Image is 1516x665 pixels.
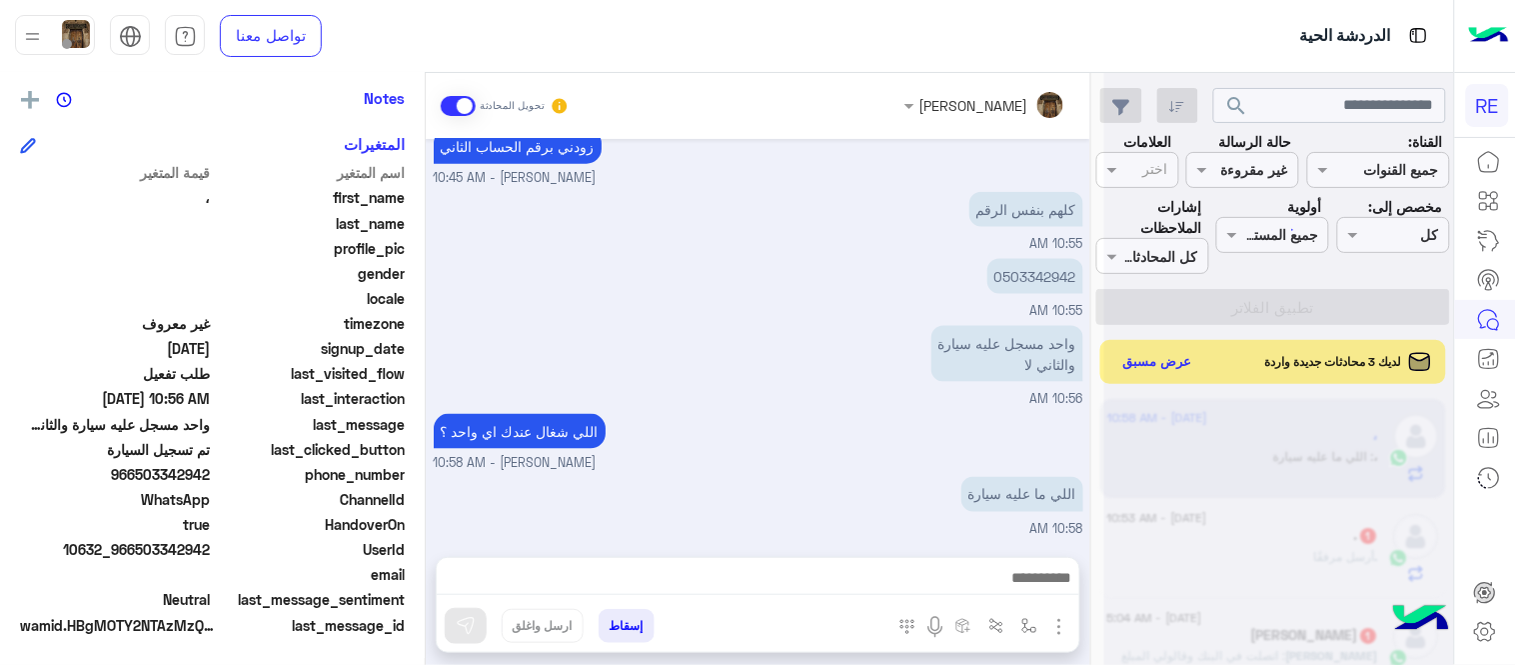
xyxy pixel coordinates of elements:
[1406,23,1431,48] img: tab
[20,589,211,610] span: 0
[20,24,45,49] img: profile
[20,363,211,384] span: طلب تفعيل
[215,464,406,485] span: phone_number
[1030,521,1083,536] span: 10:58 AM
[215,589,406,610] span: last_message_sentiment
[987,259,1083,294] p: 13/9/2025, 10:55 AM
[1030,303,1083,318] span: 10:55 AM
[165,15,205,57] a: tab
[215,439,406,460] span: last_clicked_button
[923,615,947,639] img: send voice note
[20,514,211,535] span: true
[215,388,406,409] span: last_interaction
[1300,23,1391,50] p: الدردشة الحية
[20,439,211,460] span: تم تسجيل السيارة
[215,187,406,208] span: first_name
[215,363,406,384] span: last_visited_flow
[20,539,211,560] span: 10632_966503342942
[20,615,220,636] span: wamid.HBgMOTY2NTAzMzQyOTQyFQIAEhggMkZGODBGNDY0MkUzN0REQ0M4Mzc4NEE4MEZBQjRGNTkA
[21,91,39,109] img: add
[215,414,406,435] span: last_message
[220,15,322,57] a: تواصل معنا
[1386,585,1456,655] img: hulul-logo.png
[955,618,971,634] img: create order
[931,326,1083,382] p: 13/9/2025, 10:56 AM
[215,564,406,585] span: email
[1096,289,1450,325] button: تطبيق الفلاتر
[215,162,406,183] span: اسم المتغير
[1030,236,1083,251] span: 10:55 AM
[20,564,211,585] span: null
[215,238,406,259] span: profile_pic
[215,313,406,334] span: timezone
[1466,84,1509,127] div: RE
[434,129,602,164] p: 13/9/2025, 10:45 AM
[20,313,211,334] span: غير معروف
[215,288,406,309] span: locale
[1469,15,1509,57] img: Logo
[20,288,211,309] span: null
[456,616,476,636] img: send message
[20,162,211,183] span: قيمة المتغير
[1013,609,1046,642] button: select flow
[434,169,597,188] span: [PERSON_NAME] - 10:45 AM
[215,338,406,359] span: signup_date
[988,618,1004,634] img: Trigger scenario
[56,92,72,108] img: notes
[62,20,90,48] img: userImage
[20,414,211,435] span: واحد مسجل عليه سيارة والثاني لا
[1096,196,1202,239] label: إشارات الملاحظات
[502,609,584,643] button: ارسل واغلق
[434,414,606,449] p: 13/9/2025, 10:58 AM
[480,98,546,114] small: تحويل المحادثة
[1047,615,1071,639] img: send attachment
[20,263,211,284] span: null
[1030,391,1083,406] span: 10:56 AM
[599,609,655,643] button: إسقاط
[20,187,211,208] span: ،
[20,388,211,409] span: 2025-09-13T07:56:31.068Z
[1261,212,1296,247] div: loading...
[344,135,405,153] h6: المتغيرات
[224,615,405,636] span: last_message_id
[947,609,980,642] button: create order
[20,464,211,485] span: 966503342942
[20,489,211,510] span: 2
[969,192,1083,227] p: 13/9/2025, 10:55 AM
[899,619,915,635] img: make a call
[1143,158,1171,184] div: اختر
[434,454,597,473] span: [PERSON_NAME] - 10:58 AM
[20,338,211,359] span: 2023-07-10T17:04:30.546Z
[961,477,1083,512] p: 13/9/2025, 10:58 AM
[1021,618,1037,634] img: select flow
[174,25,197,48] img: tab
[215,213,406,234] span: last_name
[119,25,142,48] img: tab
[215,263,406,284] span: gender
[215,514,406,535] span: HandoverOn
[364,89,405,107] h6: Notes
[980,609,1013,642] button: Trigger scenario
[215,489,406,510] span: ChannelId
[215,539,406,560] span: UserId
